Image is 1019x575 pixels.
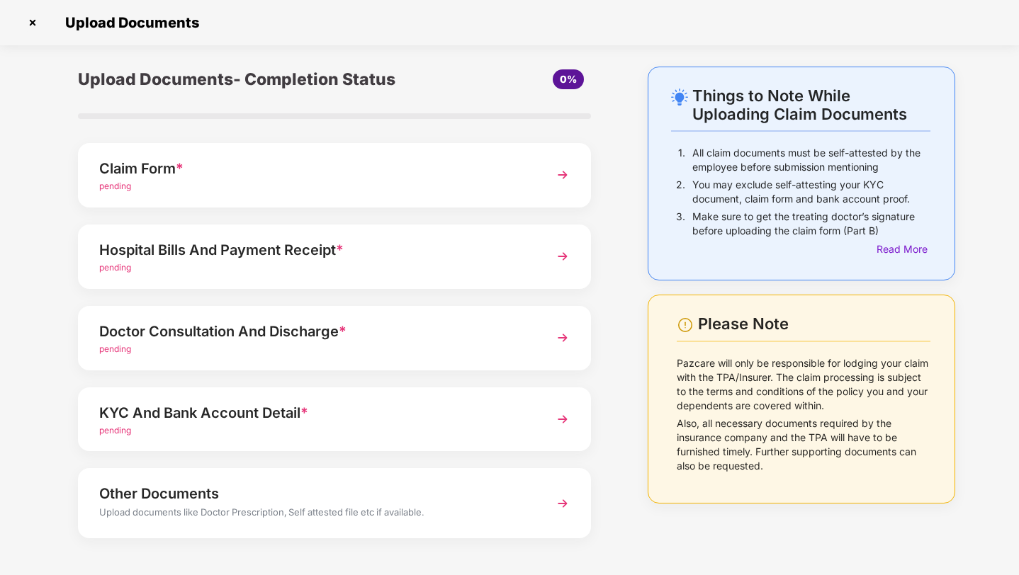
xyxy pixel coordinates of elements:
[677,356,930,413] p: Pazcare will only be responsible for lodging your claim with the TPA/Insurer. The claim processin...
[550,491,575,516] img: svg+xml;base64,PHN2ZyBpZD0iTmV4dCIgeG1sbnM9Imh0dHA6Ly93d3cudzMub3JnLzIwMDAvc3ZnIiB3aWR0aD0iMzYiIG...
[692,178,930,206] p: You may exclude self-attesting your KYC document, claim form and bank account proof.
[550,406,575,432] img: svg+xml;base64,PHN2ZyBpZD0iTmV4dCIgeG1sbnM9Imh0dHA6Ly93d3cudzMub3JnLzIwMDAvc3ZnIiB3aWR0aD0iMzYiIG...
[21,11,44,34] img: svg+xml;base64,PHN2ZyBpZD0iQ3Jvc3MtMzJ4MzIiIHhtbG5zPSJodHRwOi8vd3d3LnczLm9yZy8yMDAwL3N2ZyIgd2lkdG...
[99,239,530,261] div: Hospital Bills And Payment Receipt
[676,178,685,206] p: 2.
[692,210,930,238] p: Make sure to get the treating doctor’s signature before uploading the claim form (Part B)
[99,482,530,505] div: Other Documents
[677,416,930,473] p: Also, all necessary documents required by the insurance company and the TPA will have to be furni...
[99,181,131,191] span: pending
[692,146,930,174] p: All claim documents must be self-attested by the employee before submission mentioning
[78,67,420,92] div: Upload Documents- Completion Status
[550,244,575,269] img: svg+xml;base64,PHN2ZyBpZD0iTmV4dCIgeG1sbnM9Imh0dHA6Ly93d3cudzMub3JnLzIwMDAvc3ZnIiB3aWR0aD0iMzYiIG...
[698,314,930,334] div: Please Note
[99,402,530,424] div: KYC And Bank Account Detail
[677,317,694,334] img: svg+xml;base64,PHN2ZyBpZD0iV2FybmluZ18tXzI0eDI0IiBkYXRhLW5hbWU9Ildhcm5pbmcgLSAyNHgyNCIgeG1sbnM9Im...
[99,320,530,343] div: Doctor Consultation And Discharge
[51,14,206,31] span: Upload Documents
[99,262,131,273] span: pending
[877,241,930,257] div: Read More
[99,343,131,354] span: pending
[550,325,575,351] img: svg+xml;base64,PHN2ZyBpZD0iTmV4dCIgeG1sbnM9Imh0dHA6Ly93d3cudzMub3JnLzIwMDAvc3ZnIiB3aWR0aD0iMzYiIG...
[678,146,685,174] p: 1.
[676,210,685,238] p: 3.
[99,425,131,435] span: pending
[99,157,530,180] div: Claim Form
[560,73,577,85] span: 0%
[550,162,575,188] img: svg+xml;base64,PHN2ZyBpZD0iTmV4dCIgeG1sbnM9Imh0dHA6Ly93d3cudzMub3JnLzIwMDAvc3ZnIiB3aWR0aD0iMzYiIG...
[99,505,530,523] div: Upload documents like Doctor Prescription, Self attested file etc if available.
[692,86,930,123] div: Things to Note While Uploading Claim Documents
[671,89,688,106] img: svg+xml;base64,PHN2ZyB4bWxucz0iaHR0cDovL3d3dy53My5vcmcvMjAwMC9zdmciIHdpZHRoPSIyNC4wOTMiIGhlaWdodD...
